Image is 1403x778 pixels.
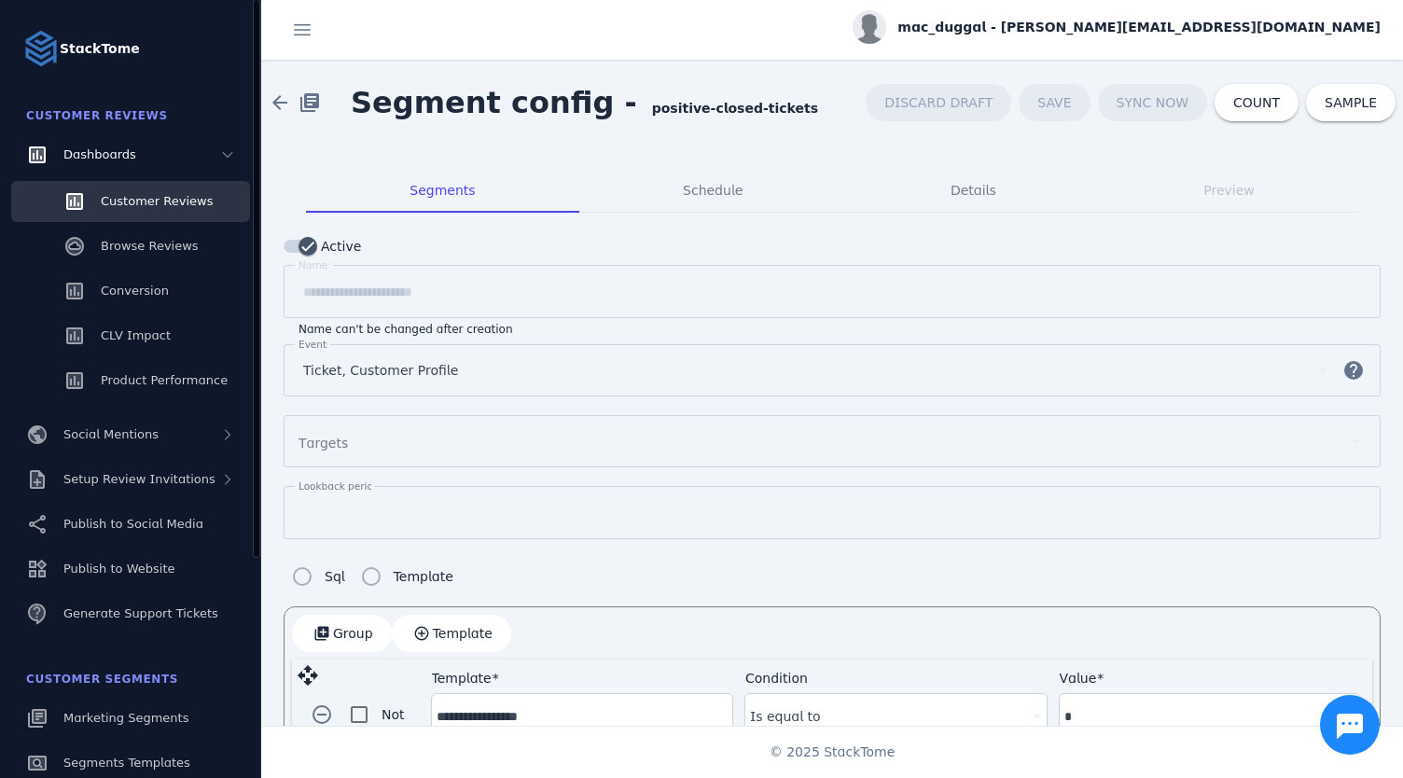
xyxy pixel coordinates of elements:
a: Product Performance [11,360,250,401]
mat-label: Name [299,259,327,271]
span: Customer Segments [26,673,178,686]
mat-label: Lookback period [299,480,380,492]
a: Publish to Social Media [11,504,250,545]
img: Logo image [22,30,60,67]
strong: positive-closed-tickets [652,101,818,116]
span: Social Mentions [63,427,159,441]
span: mac_duggal - [PERSON_NAME][EMAIL_ADDRESS][DOMAIN_NAME] [897,18,1381,37]
span: SAMPLE [1325,96,1377,109]
label: Active [317,235,361,257]
span: Schedule [683,184,743,197]
span: Template [433,627,493,640]
a: CLV Impact [11,315,250,356]
span: Group [333,627,373,640]
mat-form-field: Segment events [284,344,1381,415]
mat-label: Template [432,671,492,686]
span: Segments Templates [63,756,190,770]
mat-label: Targets [299,436,348,451]
span: Details [951,184,996,197]
button: Template [392,615,511,652]
label: Not [378,703,405,726]
span: Publish to Social Media [63,517,203,531]
span: Generate Support Tickets [63,606,218,620]
mat-icon: library_books [299,91,321,114]
span: Is equal to [750,705,821,728]
span: Publish to Website [63,562,174,576]
img: profile.jpg [853,10,886,44]
span: © 2025 StackTome [770,743,896,762]
span: Dashboards [63,147,136,161]
span: Customer Reviews [101,194,213,208]
a: Browse Reviews [11,226,250,267]
span: Segments [410,184,475,197]
a: Customer Reviews [11,181,250,222]
a: Marketing Segments [11,698,250,739]
mat-label: Value [1060,671,1097,686]
button: COUNT [1215,84,1299,121]
span: Setup Review Invitations [63,472,215,486]
span: CLV Impact [101,328,171,342]
mat-form-field: Segment name [284,265,1381,337]
mat-radio-group: Segment config type [284,558,453,595]
mat-icon: help [1331,359,1376,382]
a: Generate Support Tickets [11,593,250,634]
mat-label: Condition [745,671,808,686]
mat-form-field: Segment targets [284,415,1381,486]
mat-label: Events [299,339,332,350]
span: Customer Reviews [26,109,168,122]
input: Template [437,705,728,728]
button: Group [292,615,392,652]
a: Publish to Website [11,549,250,590]
a: Conversion [11,271,250,312]
mat-hint: Name can't be changed after creation [299,318,513,337]
button: SAMPLE [1306,84,1396,121]
span: COUNT [1233,96,1280,109]
span: Conversion [101,284,169,298]
span: Ticket, Customer Profile [303,359,458,382]
label: Template [390,565,453,588]
button: mac_duggal - [PERSON_NAME][EMAIL_ADDRESS][DOMAIN_NAME] [853,10,1381,44]
span: Segment config - [336,70,652,135]
strong: StackTome [60,39,140,59]
span: Browse Reviews [101,239,199,253]
label: Sql [321,565,345,588]
span: Product Performance [101,373,228,387]
span: Marketing Segments [63,711,188,725]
